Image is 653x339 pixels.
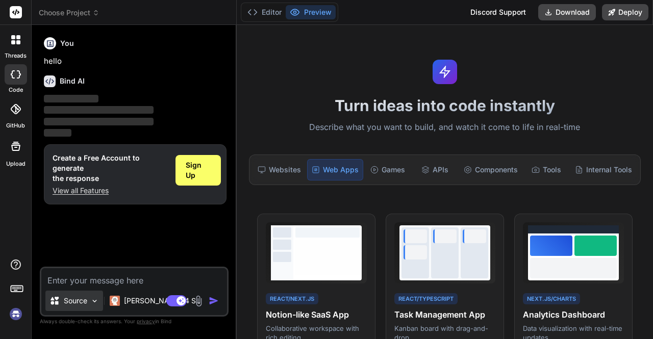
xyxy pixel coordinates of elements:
span: ‌ [44,129,71,137]
span: ‌ [44,118,154,125]
label: Upload [6,160,26,168]
h4: Analytics Dashboard [523,308,624,321]
h1: Turn ideas into code instantly [243,96,647,115]
img: signin [7,305,24,323]
div: Next.js/Charts [523,293,580,305]
h1: Create a Free Account to generate the response [53,153,167,184]
button: Deploy [602,4,648,20]
label: code [9,86,23,94]
div: APIs [412,159,457,180]
span: ‌ [44,106,154,114]
p: [PERSON_NAME] 4 S.. [124,296,200,306]
div: Web Apps [307,159,363,180]
div: Internal Tools [571,159,636,180]
img: Claude 4 Sonnet [110,296,120,306]
p: Describe what you want to build, and watch it come to life in real-time [243,121,647,134]
img: attachment [193,295,205,307]
label: GitHub [6,121,25,130]
p: hello [44,56,227,67]
p: Always double-check its answers. Your in Bind [40,317,229,326]
h4: Task Management App [394,308,495,321]
div: Websites [254,159,305,180]
button: Preview [286,5,336,19]
img: icon [209,296,219,306]
span: Sign Up [186,160,211,180]
label: threads [5,51,27,60]
h6: You [60,38,74,48]
span: ‌ [44,95,98,102]
h4: Notion-like SaaS App [266,308,367,321]
div: Components [460,159,522,180]
div: Tools [524,159,569,180]
button: Editor [243,5,286,19]
img: Pick Models [90,297,99,305]
p: View all Features [53,186,167,196]
div: Games [365,159,410,180]
h6: Bind AI [60,76,85,86]
span: Choose Project [39,8,99,18]
span: privacy [137,318,155,324]
button: Download [538,4,596,20]
p: Source [64,296,87,306]
div: React/TypeScript [394,293,458,305]
div: Discord Support [464,4,532,20]
div: React/Next.js [266,293,318,305]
